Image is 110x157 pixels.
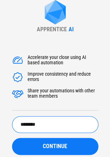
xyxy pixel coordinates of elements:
[12,88,23,99] img: Accelerate
[12,138,98,155] button: CONTINUE
[28,88,98,99] div: Share your automations with other team members
[69,26,74,33] div: AI
[28,55,98,66] div: Accelerate your close using AI based automation
[12,71,23,83] img: Accelerate
[12,55,23,66] img: Accelerate
[28,71,98,83] div: Improve consistency and reduce errors
[43,144,67,149] span: CONTINUE
[37,26,67,33] div: APPRENTICE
